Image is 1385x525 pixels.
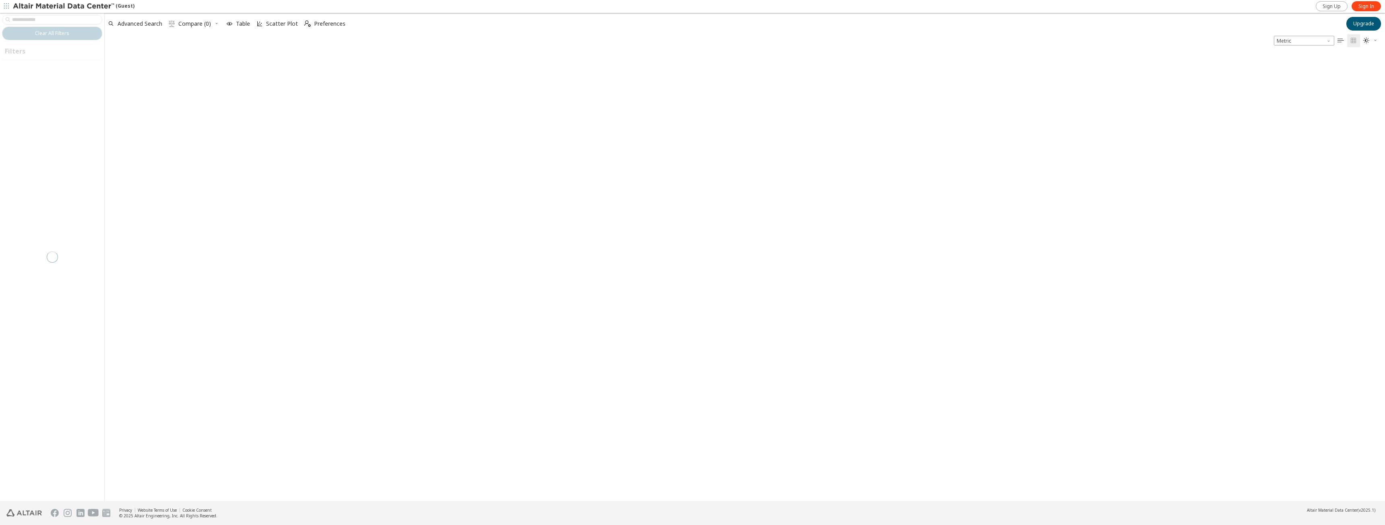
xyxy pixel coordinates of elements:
span: Table [236,21,250,27]
span: Metric [1274,36,1334,45]
div: © 2025 Altair Engineering, Inc. All Rights Reserved. [119,513,217,519]
div: (Guest) [13,2,134,10]
a: Privacy [119,507,132,513]
span: Sign Up [1323,3,1341,10]
span: Sign In [1358,3,1374,10]
i:  [1350,37,1357,44]
button: Upgrade [1346,17,1381,31]
a: Sign In [1352,1,1381,11]
span: Altair Material Data Center [1307,507,1358,513]
button: Table View [1334,34,1347,47]
button: Tile View [1347,34,1360,47]
span: Scatter Plot [266,21,298,27]
button: Theme [1360,34,1381,47]
span: Advanced Search [118,21,162,27]
i:  [169,21,175,27]
span: Preferences [314,21,345,27]
a: Cookie Consent [182,507,212,513]
i:  [1363,37,1370,44]
a: Website Terms of Use [138,507,177,513]
div: Unit System [1274,36,1334,45]
i:  [1337,37,1344,44]
img: Altair Engineering [6,509,42,517]
img: Altair Material Data Center [13,2,116,10]
span: Upgrade [1353,21,1374,27]
span: Compare (0) [178,21,211,27]
div: (v2025.1) [1307,507,1375,513]
i:  [304,21,311,27]
a: Sign Up [1316,1,1348,11]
